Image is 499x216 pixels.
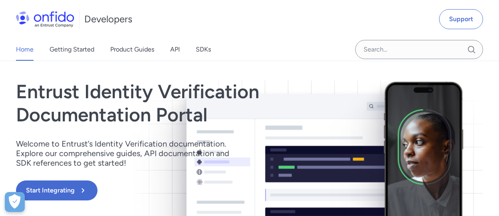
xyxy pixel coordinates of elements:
[84,13,132,26] h1: Developers
[16,38,34,61] a: Home
[196,38,211,61] a: SDKs
[355,40,483,59] input: Onfido search input field
[16,180,343,200] a: Start Integrating
[439,9,483,29] a: Support
[16,80,343,126] h1: Entrust Identity Verification Documentation Portal
[16,11,74,27] img: Onfido Logo
[5,192,25,212] button: Open Preferences
[110,38,154,61] a: Product Guides
[16,180,97,200] button: Start Integrating
[5,192,25,212] div: Cookie Preferences
[50,38,94,61] a: Getting Started
[170,38,180,61] a: API
[16,139,240,168] p: Welcome to Entrust’s Identity Verification documentation. Explore our comprehensive guides, API d...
